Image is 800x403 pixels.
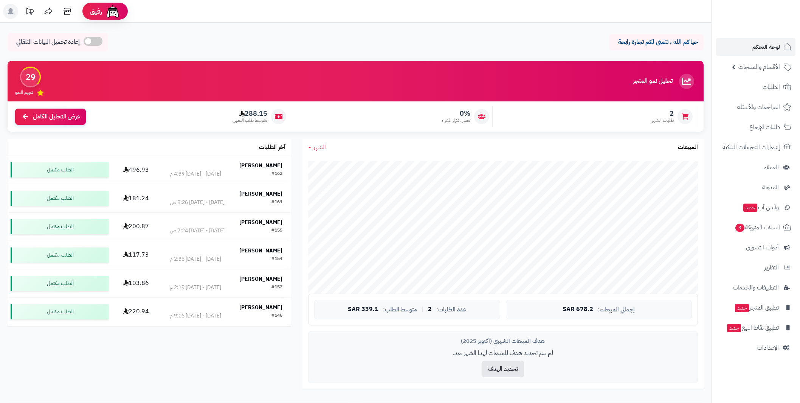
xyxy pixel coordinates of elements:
[271,284,282,291] div: #152
[11,191,109,206] div: الطلب مكتمل
[383,307,417,313] span: متوسط الطلب:
[716,238,795,257] a: أدوات التسويق
[271,255,282,263] div: #154
[727,324,741,332] span: جديد
[716,178,795,196] a: المدونة
[482,361,524,377] button: تحديد الهدف
[11,162,109,177] div: الطلب مكتمل
[271,170,282,178] div: #162
[749,122,780,132] span: طلبات الإرجاع
[678,144,698,151] h3: المبيعات
[422,307,423,312] span: |
[716,258,795,277] a: التقارير
[735,224,744,232] span: 3
[716,78,795,96] a: الطلبات
[170,199,225,206] div: [DATE] - [DATE] 9:26 ص
[716,118,795,136] a: طلبات الإرجاع
[239,218,282,226] strong: [PERSON_NAME]
[271,227,282,235] div: #155
[598,307,635,313] span: إجمالي المبيعات:
[170,255,221,263] div: [DATE] - [DATE] 2:36 م
[764,262,779,273] span: التقارير
[716,279,795,297] a: التطبيقات والخدمات
[735,222,780,233] span: السلات المتروكة
[762,182,779,193] span: المدونة
[738,62,780,72] span: الأقسام والمنتجات
[20,4,39,21] a: تحديثات المنصة
[436,307,466,313] span: عدد الطلبات:
[763,82,780,92] span: الطلبات
[239,275,282,283] strong: [PERSON_NAME]
[442,117,470,124] span: معدل تكرار الشراء
[764,162,779,173] span: العملاء
[233,117,267,124] span: متوسط طلب العميل
[314,349,692,358] p: لم يتم تحديد هدف للمبيعات لهذا الشهر بعد.
[749,6,793,22] img: logo-2.png
[308,143,326,152] a: الشهر
[716,319,795,337] a: تطبيق نقاط البيعجديد
[112,184,161,212] td: 181.24
[652,117,674,124] span: طلبات الشهر
[11,219,109,234] div: الطلب مكتمل
[348,306,378,313] span: 339.1 SAR
[652,109,674,118] span: 2
[735,304,749,312] span: جديد
[716,218,795,237] a: السلات المتروكة3
[428,306,432,313] span: 2
[112,298,161,326] td: 220.94
[233,109,267,118] span: 288.15
[442,109,470,118] span: 0%
[757,342,779,353] span: الإعدادات
[239,247,282,255] strong: [PERSON_NAME]
[752,42,780,52] span: لوحة التحكم
[239,303,282,311] strong: [PERSON_NAME]
[271,199,282,206] div: #161
[716,198,795,216] a: وآتس آبجديد
[105,4,120,19] img: ai-face.png
[11,276,109,291] div: الطلب مكتمل
[259,144,285,151] h3: آخر الطلبات
[726,322,779,333] span: تطبيق نقاط البيع
[615,38,698,47] p: حياكم الله ، نتمنى لكم تجارة رابحة
[112,213,161,241] td: 200.87
[239,190,282,198] strong: [PERSON_NAME]
[563,306,593,313] span: 678.2 SAR
[239,162,282,170] strong: [PERSON_NAME]
[737,102,780,112] span: المراجعات والأسئلة
[716,299,795,317] a: تطبيق المتجرجديد
[716,138,795,156] a: إشعارات التحويلات البنكية
[33,112,80,121] span: عرض التحليل الكامل
[15,109,86,125] a: عرض التحليل الكامل
[734,302,779,313] span: تطبيق المتجر
[716,98,795,116] a: المراجعات والأسئلة
[743,204,757,212] span: جديد
[743,202,779,213] span: وآتس آب
[16,38,80,47] span: إعادة تحميل البيانات التلقائي
[170,312,221,320] div: [DATE] - [DATE] 9:06 م
[112,241,161,269] td: 117.73
[112,156,161,184] td: 496.93
[170,170,221,178] div: [DATE] - [DATE] 4:39 م
[170,227,225,235] div: [DATE] - [DATE] 7:24 ص
[112,269,161,297] td: 103.86
[170,284,221,291] div: [DATE] - [DATE] 2:19 م
[90,7,102,16] span: رفيق
[722,142,780,152] span: إشعارات التحويلات البنكية
[11,247,109,263] div: الطلب مكتمل
[746,242,779,253] span: أدوات التسويق
[314,337,692,345] div: هدف المبيعات الشهري (أكتوبر 2025)
[633,78,673,85] h3: تحليل نمو المتجر
[313,143,326,152] span: الشهر
[716,158,795,176] a: العملاء
[271,312,282,320] div: #146
[716,339,795,357] a: الإعدادات
[716,38,795,56] a: لوحة التحكم
[733,282,779,293] span: التطبيقات والخدمات
[11,304,109,319] div: الطلب مكتمل
[15,89,33,96] span: تقييم النمو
